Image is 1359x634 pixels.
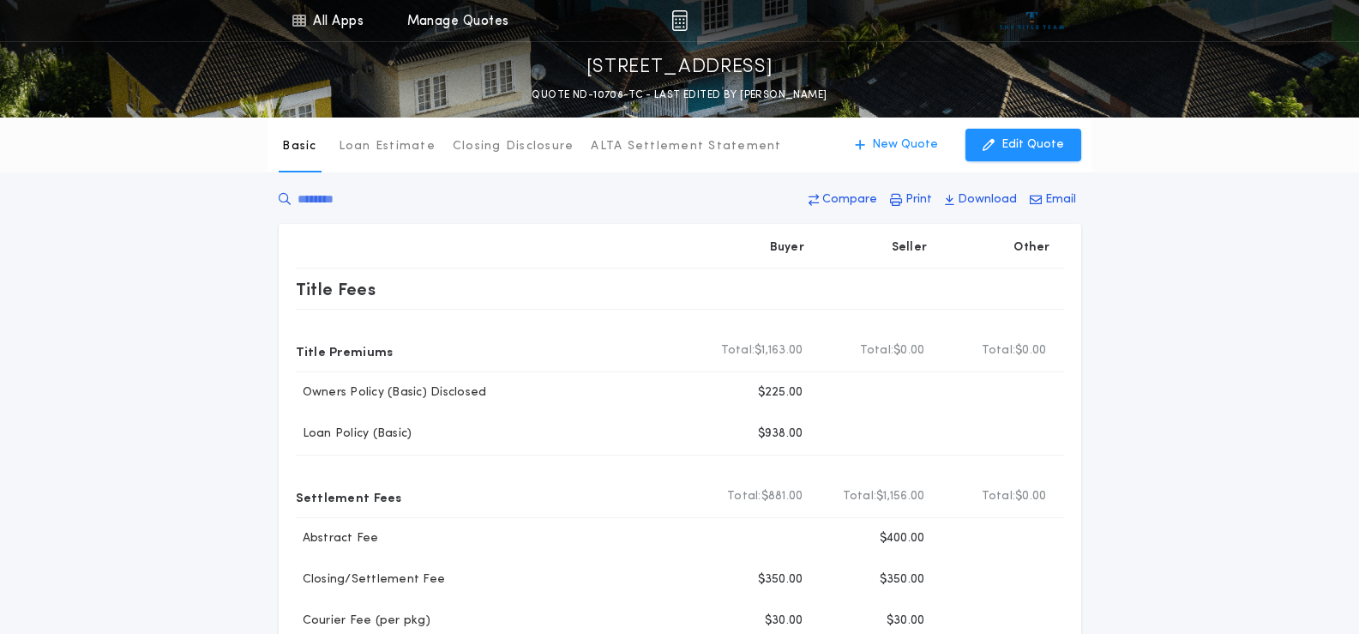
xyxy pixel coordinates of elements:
[296,483,402,510] p: Settlement Fees
[1001,136,1064,154] p: Edit Quote
[532,87,827,104] p: QUOTE ND-10708-TC - LAST EDITED BY [PERSON_NAME]
[758,571,803,589] p: $350.00
[892,239,928,257] p: Seller
[339,138,436,155] p: Loan Estimate
[758,426,803,443] p: $938.00
[721,342,755,359] b: Total:
[453,138,574,155] p: Closing Disclosure
[965,129,1081,161] button: Edit Quote
[887,613,925,630] p: $30.00
[958,191,1017,208] p: Download
[1015,342,1046,359] span: $0.00
[758,384,803,402] p: $225.00
[761,488,803,505] span: $881.00
[1045,191,1076,208] p: Email
[296,337,394,365] p: Title Premiums
[838,129,955,161] button: New Quote
[982,488,1016,505] b: Total:
[296,426,412,443] p: Loan Policy (Basic)
[885,184,937,215] button: Print
[296,613,430,630] p: Courier Fee (per pkg)
[880,571,925,589] p: $350.00
[591,138,781,155] p: ALTA Settlement Statement
[296,571,446,589] p: Closing/Settlement Fee
[860,342,894,359] b: Total:
[1015,488,1046,505] span: $0.00
[982,342,1016,359] b: Total:
[296,275,376,303] p: Title Fees
[770,239,804,257] p: Buyer
[755,342,803,359] span: $1,163.00
[843,488,877,505] b: Total:
[671,10,688,31] img: img
[1013,239,1049,257] p: Other
[1000,12,1064,29] img: vs-icon
[727,488,761,505] b: Total:
[803,184,882,215] button: Compare
[876,488,924,505] span: $1,156.00
[872,136,938,154] p: New Quote
[893,342,924,359] span: $0.00
[296,530,379,547] p: Abstract Fee
[282,138,316,155] p: Basic
[940,184,1022,215] button: Download
[586,54,773,82] p: [STREET_ADDRESS]
[296,384,487,402] p: Owners Policy (Basic) Disclosed
[822,191,877,208] p: Compare
[765,613,803,630] p: $30.00
[880,530,925,547] p: $400.00
[905,191,932,208] p: Print
[1025,184,1081,215] button: Email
